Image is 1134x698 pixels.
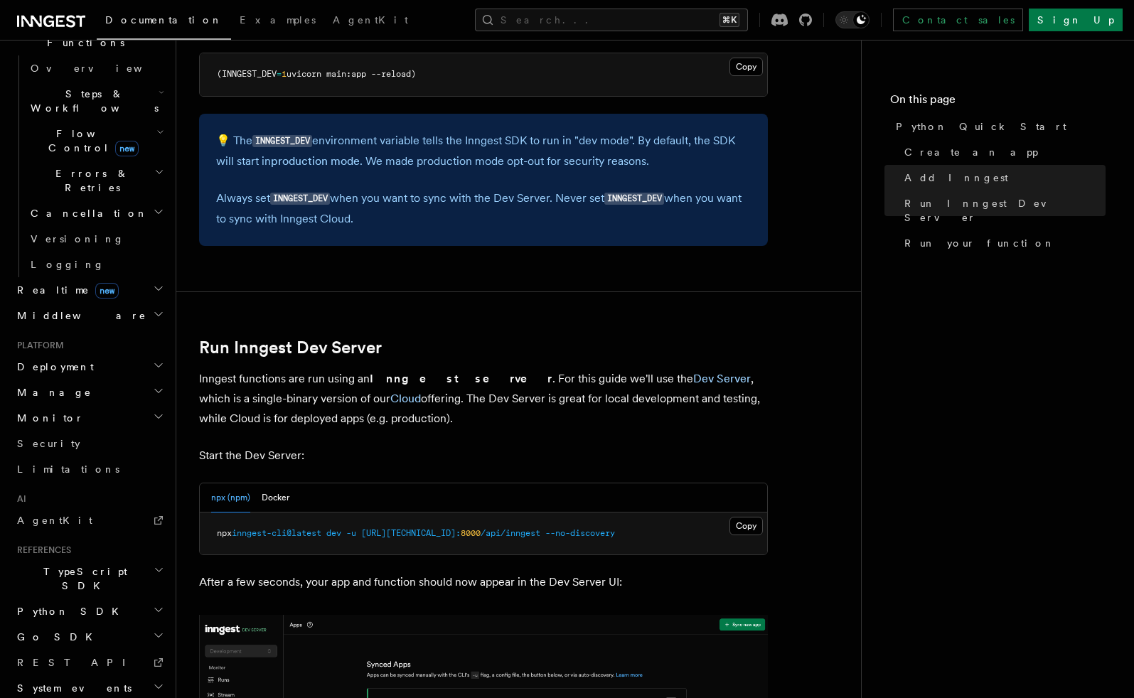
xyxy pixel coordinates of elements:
[217,69,277,79] span: (INNGEST_DEV
[604,193,664,205] code: INNGEST_DEV
[899,230,1106,256] a: Run your function
[277,69,282,79] span: =
[11,650,167,675] a: REST API
[11,456,167,482] a: Limitations
[11,681,132,695] span: System events
[890,91,1106,114] h4: On this page
[835,11,870,28] button: Toggle dark mode
[17,515,92,526] span: AgentKit
[25,127,156,155] span: Flow Control
[25,166,154,195] span: Errors & Retries
[11,544,71,556] span: References
[893,9,1023,31] a: Contact sales
[11,308,146,323] span: Middleware
[231,4,324,38] a: Examples
[545,528,615,538] span: --no-discovery
[25,200,167,226] button: Cancellation
[115,141,139,156] span: new
[25,87,159,115] span: Steps & Workflows
[11,385,92,399] span: Manage
[31,259,105,270] span: Logging
[25,81,167,121] button: Steps & Workflows
[25,206,148,220] span: Cancellation
[361,528,461,538] span: [URL][TECHNICAL_ID]:
[105,14,223,26] span: Documentation
[11,277,167,303] button: Realtimenew
[904,171,1008,185] span: Add Inngest
[199,338,382,358] a: Run Inngest Dev Server
[899,139,1106,165] a: Create an app
[17,463,119,475] span: Limitations
[97,4,231,40] a: Documentation
[899,190,1106,230] a: Run Inngest Dev Server
[240,14,316,26] span: Examples
[370,372,552,385] strong: Inngest server
[232,528,321,538] span: inngest-cli@latest
[904,145,1038,159] span: Create an app
[282,69,287,79] span: 1
[326,528,341,538] span: dev
[217,528,232,538] span: npx
[17,438,80,449] span: Security
[11,508,167,533] a: AgentKit
[11,55,167,277] div: Inngest Functions
[720,13,739,27] kbd: ⌘K
[475,9,748,31] button: Search...⌘K
[11,405,167,431] button: Monitor
[11,360,94,374] span: Deployment
[199,446,768,466] p: Start the Dev Server:
[270,193,330,205] code: INNGEST_DEV
[25,161,167,200] button: Errors & Retries
[11,598,167,624] button: Python SDK
[11,340,64,351] span: Platform
[346,528,356,538] span: -u
[324,4,417,38] a: AgentKit
[729,517,763,535] button: Copy
[11,380,167,405] button: Manage
[11,431,167,456] a: Security
[896,119,1066,134] span: Python Quick Start
[25,55,167,81] a: Overview
[31,233,124,245] span: Versioning
[11,283,119,297] span: Realtime
[271,154,360,168] a: production mode
[390,392,421,405] a: Cloud
[481,528,540,538] span: /api/inngest
[17,657,138,668] span: REST API
[95,283,119,299] span: new
[11,411,84,425] span: Monitor
[199,572,768,592] p: After a few seconds, your app and function should now appear in the Dev Server UI:
[25,252,167,277] a: Logging
[287,69,416,79] span: uvicorn main:app --reload)
[11,624,167,650] button: Go SDK
[729,58,763,76] button: Copy
[11,604,127,618] span: Python SDK
[31,63,177,74] span: Overview
[904,236,1055,250] span: Run your function
[25,121,167,161] button: Flow Controlnew
[262,483,289,512] button: Docker
[333,14,408,26] span: AgentKit
[252,135,312,147] code: INNGEST_DEV
[693,372,751,385] a: Dev Server
[25,226,167,252] a: Versioning
[890,114,1106,139] a: Python Quick Start
[11,630,101,644] span: Go SDK
[899,165,1106,190] a: Add Inngest
[199,369,768,429] p: Inngest functions are run using an . For this guide we'll use the , which is a single-binary vers...
[216,131,751,171] p: 💡 The environment variable tells the Inngest SDK to run in "dev mode". By default, the SDK will s...
[11,354,167,380] button: Deployment
[904,196,1106,225] span: Run Inngest Dev Server
[216,188,751,229] p: Always set when you want to sync with the Dev Server. Never set when you want to sync with Innges...
[461,528,481,538] span: 8000
[1029,9,1123,31] a: Sign Up
[11,559,167,598] button: TypeScript SDK
[211,483,250,512] button: npx (npm)
[11,493,26,505] span: AI
[11,303,167,328] button: Middleware
[11,564,154,593] span: TypeScript SDK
